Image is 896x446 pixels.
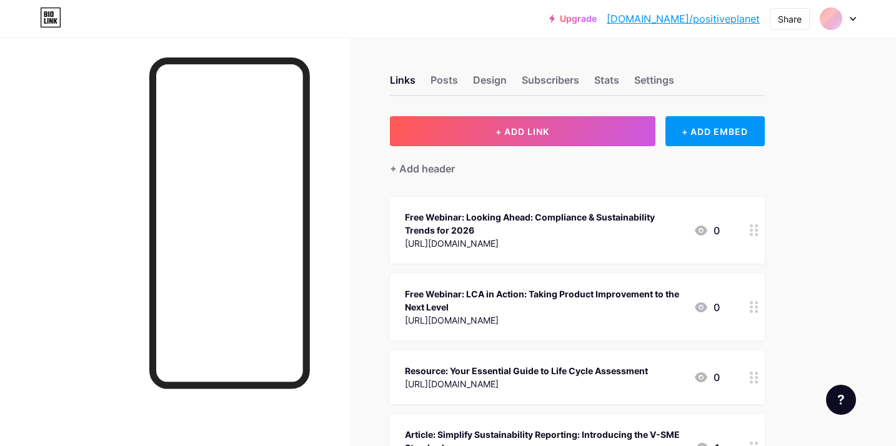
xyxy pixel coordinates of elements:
a: Upgrade [549,14,597,24]
div: Links [390,72,416,95]
div: 0 [694,370,720,385]
div: Design [473,72,507,95]
div: Subscribers [522,72,579,95]
div: Free Webinar: LCA in Action: Taking Product Improvement to the Next Level [405,287,684,314]
div: [URL][DOMAIN_NAME] [405,377,648,390]
div: Share [778,12,802,26]
div: 0 [694,300,720,315]
div: [URL][DOMAIN_NAME] [405,237,684,250]
div: [URL][DOMAIN_NAME] [405,314,684,327]
div: + Add header [390,161,455,176]
div: Settings [634,72,674,95]
div: Free Webinar: Looking Ahead: Compliance & Sustainability Trends for 2026 [405,211,684,237]
div: + ADD EMBED [665,116,765,146]
a: [DOMAIN_NAME]/positiveplanet [607,11,760,26]
span: + ADD LINK [495,126,549,137]
div: Stats [594,72,619,95]
button: + ADD LINK [390,116,655,146]
div: 0 [694,223,720,238]
div: Posts [431,72,458,95]
div: Resource: Your Essential Guide to Life Cycle Assessment [405,364,648,377]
